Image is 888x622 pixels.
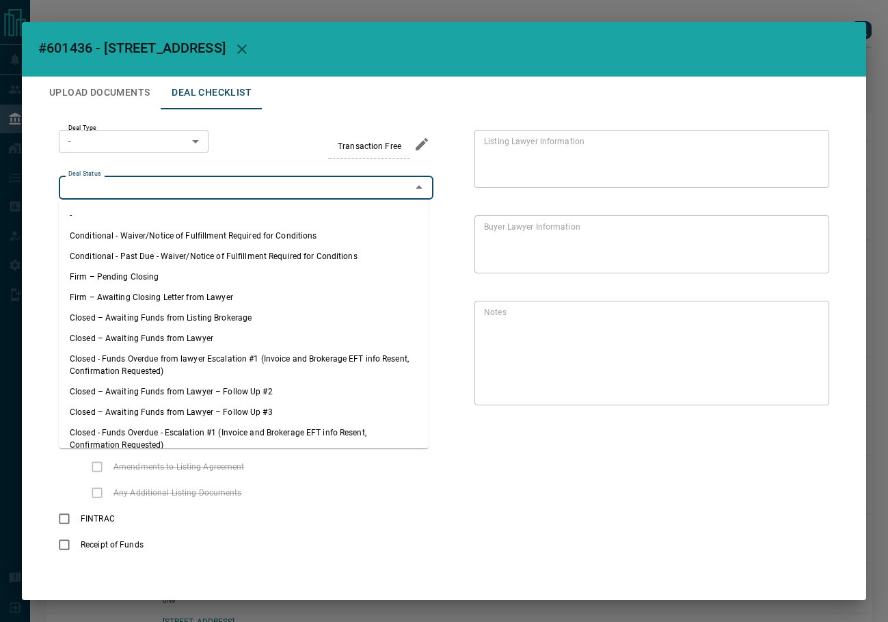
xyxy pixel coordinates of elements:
textarea: text field [484,221,814,268]
li: Closed - Funds Overdue from lawyer Escalation #1 (Invoice and Brokerage EFT info Resent, Confirma... [59,349,429,381]
span: Any Additional Listing Documents [110,487,245,499]
li: Closed – Awaiting Funds from Lawyer – Follow Up #3 [59,402,429,422]
li: - [59,205,429,226]
button: Close [409,178,429,197]
li: Closed – Awaiting Funds from Lawyer [59,328,429,349]
li: Closed - Funds Overdue - Escalation #1 (Invoice and Brokerage EFT info Resent, Confirmation Reque... [59,422,429,455]
li: Firm – Pending Closing [59,267,429,287]
button: Upload Documents [38,77,161,109]
textarea: text field [484,136,814,182]
li: Conditional - Past Due - Waiver/Notice of Fulfillment Required for Conditions [59,246,429,267]
div: - [59,130,208,153]
span: FINTRAC [77,513,118,525]
li: Conditional - Waiver/Notice of Fulfillment Required for Conditions [59,226,429,246]
span: Amendments to Listing Agreement [110,461,248,473]
label: Deal Type [68,124,96,133]
span: #601436 - [STREET_ADDRESS] [38,40,226,56]
button: edit [410,133,433,156]
span: Receipt of Funds [77,539,147,551]
textarea: text field [484,307,814,400]
label: Deal Status [68,170,100,178]
button: Deal Checklist [161,77,263,109]
li: Firm – Awaiting Closing Letter from Lawyer [59,287,429,308]
li: Closed – Awaiting Funds from Lawyer – Follow Up #2 [59,381,429,402]
li: Closed – Awaiting Funds from Listing Brokerage [59,308,429,328]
